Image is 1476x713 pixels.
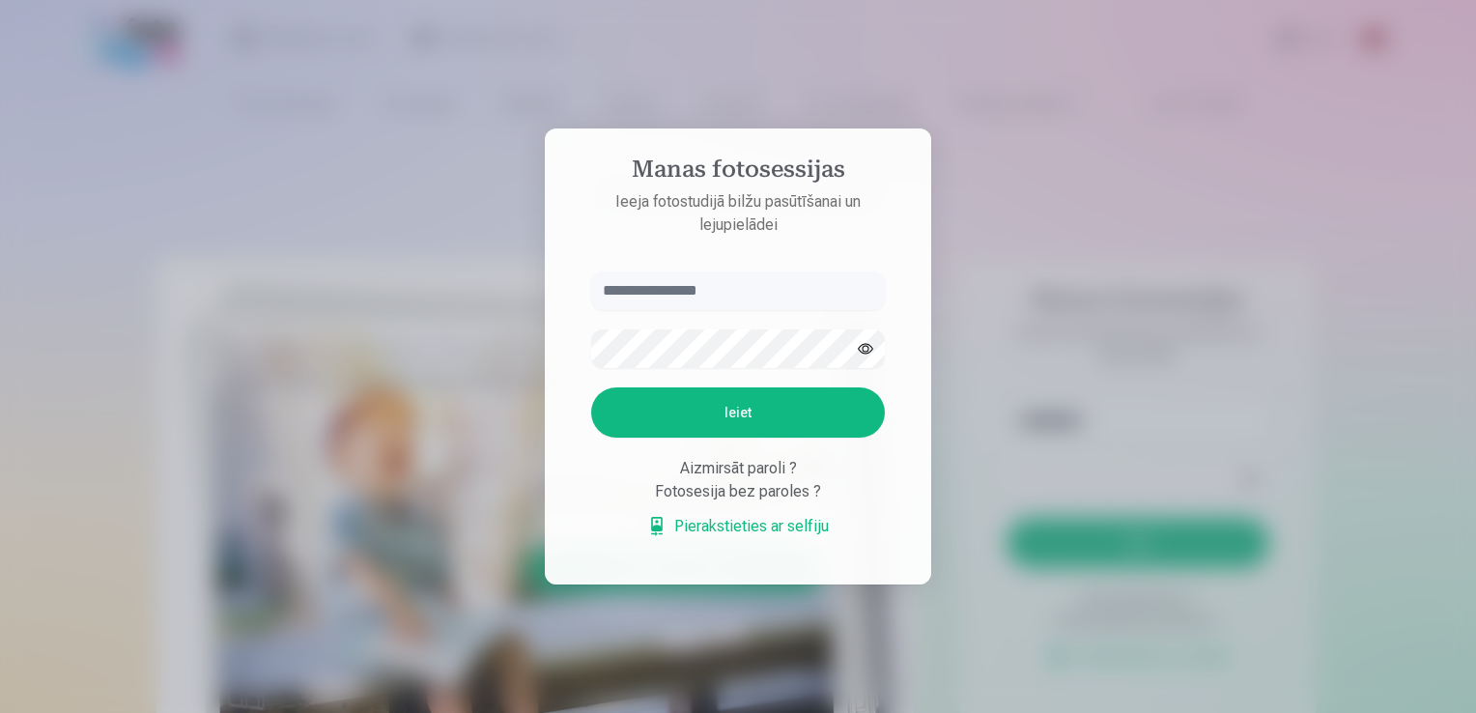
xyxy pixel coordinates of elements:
div: Aizmirsāt paroli ? [591,457,885,480]
button: Ieiet [591,387,885,438]
h4: Manas fotosessijas [572,156,904,190]
p: Ieeja fotostudijā bilžu pasūtīšanai un lejupielādei [572,190,904,237]
a: Pierakstieties ar selfiju [647,515,829,538]
div: Fotosesija bez paroles ? [591,480,885,503]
